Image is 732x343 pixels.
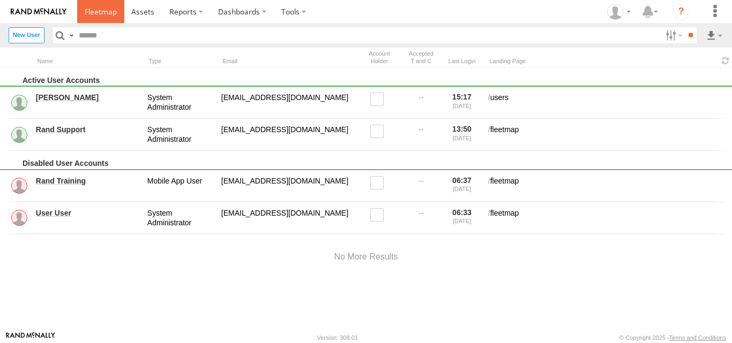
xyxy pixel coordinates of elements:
img: rand-logo.svg [11,8,66,16]
div: Last Login [442,56,482,66]
div: randtraining@rand.com [220,174,354,197]
label: Export results as... [705,27,723,43]
i: ? [673,3,690,20]
a: Visit our Website [6,332,55,343]
div: odyssey@rand.com [220,123,354,146]
div: Ed Pruneda [603,4,634,20]
label: Search Filter Options [661,27,684,43]
label: Read only [370,125,389,138]
div: Type [146,56,215,66]
div: service@odysseygroupllc.com [220,91,354,114]
div: 15:17 [DATE] [442,91,482,114]
div: System Administrator [146,91,215,114]
a: Rand Support [36,125,140,134]
div: fleetmap [487,123,723,146]
div: Landing Page [487,56,715,66]
div: fleetmap [487,174,723,197]
label: Create New User [9,27,44,43]
a: User User [36,208,140,218]
div: Mobile App User [146,174,215,197]
div: Has user accepted Terms and Conditions [405,49,437,66]
div: 06:37 [DATE] [442,174,482,197]
div: fleetmap [487,207,723,230]
label: Read only [370,176,389,189]
div: users [487,91,723,114]
div: Name [34,56,141,66]
a: [PERSON_NAME] [36,93,140,102]
div: Email [220,56,354,66]
div: © Copyright 2025 - [619,334,726,341]
span: Refresh [719,56,732,66]
div: System Administrator [146,207,215,230]
div: System Administrator [146,123,215,146]
div: 13:50 [DATE] [442,123,482,146]
a: Terms and Conditions [669,334,726,341]
div: 06:33 [DATE] [442,207,482,230]
div: Account Holder [358,49,401,66]
div: Version: 308.01 [317,334,358,341]
div: fortraining@train.com [220,207,354,230]
label: Read only [370,93,389,106]
label: Search Query [67,27,76,43]
label: Read only [370,208,389,222]
a: Rand Training [36,176,140,186]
